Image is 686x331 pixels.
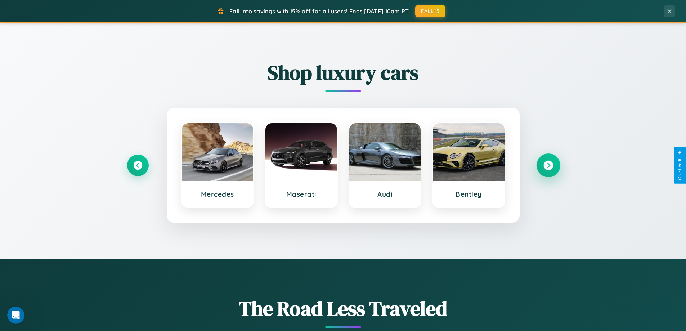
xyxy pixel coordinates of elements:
div: Give Feedback [677,151,682,180]
h3: Maserati [273,190,330,198]
h3: Audi [357,190,414,198]
h3: Bentley [440,190,497,198]
span: Fall into savings with 15% off for all users! Ends [DATE] 10am PT. [229,8,410,15]
button: FALL15 [415,5,445,17]
h2: Shop luxury cars [127,59,559,86]
h3: Mercedes [189,190,246,198]
iframe: Intercom live chat [7,307,24,324]
h1: The Road Less Traveled [127,295,559,322]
